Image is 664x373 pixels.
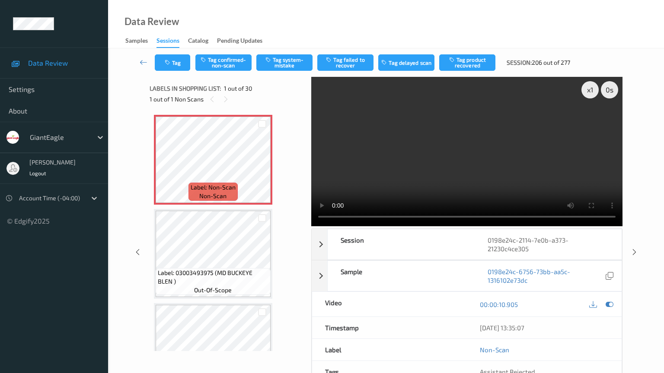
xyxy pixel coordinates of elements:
div: Label [312,339,467,360]
div: Timestamp [312,317,467,338]
div: Data Review [124,17,179,26]
a: Non-Scan [480,345,509,354]
div: Catalog [188,36,208,47]
a: Pending Updates [217,35,271,47]
div: Pending Updates [217,36,262,47]
button: Tag product recovered [439,54,495,71]
button: Tag [155,54,190,71]
a: Sessions [156,35,188,48]
span: Labels in shopping list: [150,84,221,93]
div: Video [312,292,467,316]
div: x 1 [581,81,599,98]
div: Sample0198e24c-6756-73bb-aa5c-1316102e73dc [312,260,622,291]
div: Session0198e24c-2114-7e0b-a373-21230c4ce305 [312,229,622,260]
div: Session [328,229,475,259]
a: 0198e24c-6756-73bb-aa5c-1316102e73dc [488,267,603,284]
button: Tag system-mistake [256,54,313,71]
span: Session: [507,58,532,67]
div: 1 out of 1 Non Scans [150,94,305,104]
button: Tag failed to recover [317,54,373,71]
div: Samples [125,36,148,47]
div: Sessions [156,36,179,48]
span: 206 out of 277 [532,58,570,67]
a: Samples [125,35,156,47]
div: 0 s [601,81,618,98]
span: Label: Non-Scan [191,183,236,192]
div: Sample [328,261,475,291]
button: Tag delayed scan [378,54,434,71]
div: 0198e24c-2114-7e0b-a373-21230c4ce305 [475,229,622,259]
span: Label: 03003493975 (MD BUCKEYE BLEN ) [158,269,268,286]
div: [DATE] 13:35:07 [480,323,609,332]
button: Tag confirmed-non-scan [195,54,252,71]
span: out-of-scope [194,286,232,294]
a: 00:00:10.905 [480,300,518,309]
span: non-scan [199,192,227,200]
a: Catalog [188,35,217,47]
span: 1 out of 30 [224,84,252,93]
